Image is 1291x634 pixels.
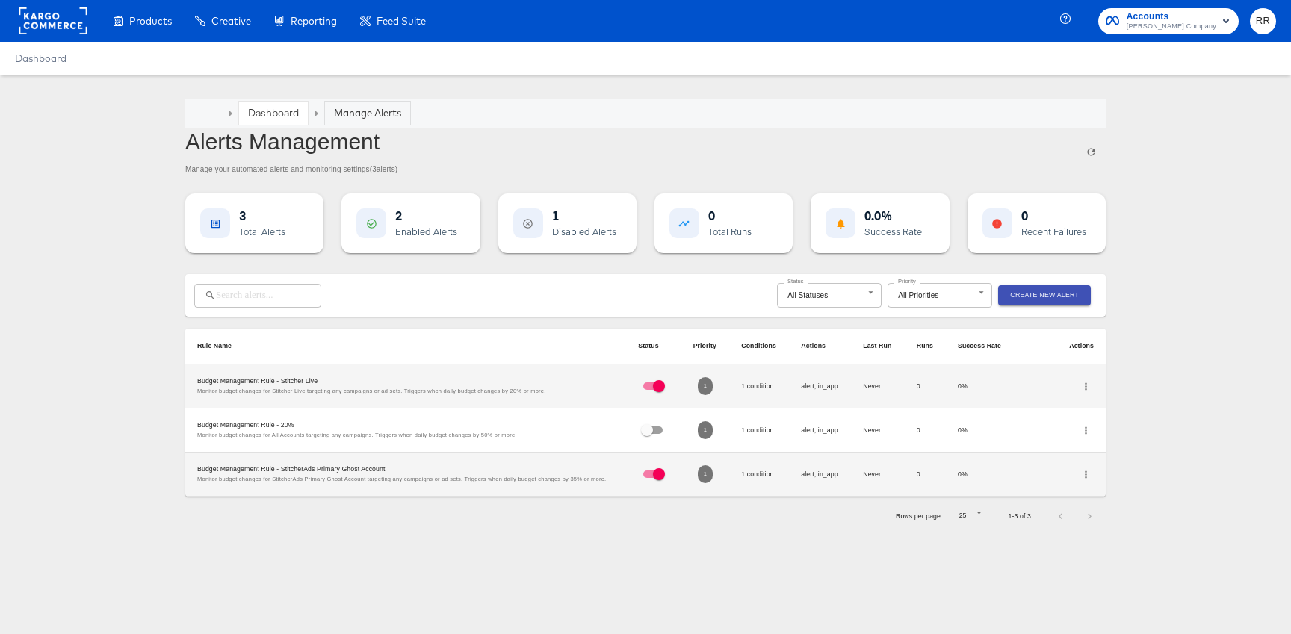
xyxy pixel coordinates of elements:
[1009,512,1031,521] p: 1-3 of 3
[1021,226,1086,238] div: Recent Failures
[185,128,397,155] h1: Alerts Management
[216,283,321,308] input: Search alerts...
[239,208,285,223] div: 3
[698,382,713,391] span: 1
[708,226,752,238] div: Total Runs
[698,426,713,435] span: 1
[197,388,546,394] span: Monitor budget changes for Stitcher Live targeting any campaigns or ad sets. Triggers when daily ...
[197,464,614,474] p: Budget Management Rule - StitcherAds Primary Ghost Account
[197,432,517,438] span: Monitor budget changes for All Accounts targeting any campaigns. Triggers when daily budget chang...
[377,15,426,27] span: Feed Suite
[864,226,922,238] div: Success Rate
[789,329,851,364] th: Actions
[863,382,893,391] p: Never
[681,329,730,364] th: Priority
[291,15,337,27] span: Reporting
[741,426,777,435] p: 1 condition
[708,208,752,223] div: 0
[197,420,614,430] p: Budget Management Rule - 20%
[801,426,839,435] p: alert, in_app
[626,329,681,364] th: Status
[1250,8,1276,34] button: RR
[917,382,934,391] p: 0
[917,426,934,435] p: 0
[334,106,401,120] div: Manage Alerts
[1077,137,1106,167] button: Refresh
[958,426,1003,435] p: 0%
[552,208,616,223] div: 1
[1010,290,1079,301] span: Create New Alert
[896,512,943,521] p: Rows per page:
[863,470,893,479] p: Never
[15,52,66,64] a: Dashboard
[958,382,1003,391] p: 0%
[1015,329,1106,364] th: Actions
[211,15,251,27] span: Creative
[185,329,626,364] th: Rule Name
[395,226,457,238] div: Enabled Alerts
[395,208,457,223] div: 2
[1256,13,1270,30] span: RR
[905,329,946,364] th: Runs
[777,283,882,308] div: All Statuses
[958,470,1003,479] p: 0%
[1127,21,1216,33] span: [PERSON_NAME] Company
[729,329,789,364] th: Conditions
[946,329,1015,364] th: Success Rate
[741,470,777,479] p: 1 condition
[851,329,905,364] th: Last Run
[1098,8,1239,34] button: Accounts[PERSON_NAME] Company
[801,470,839,479] p: alert, in_app
[863,426,893,435] p: Never
[917,470,934,479] p: 0
[197,376,614,386] p: Budget Management Rule - Stitcher Live
[888,283,992,308] div: All Priorities
[197,476,606,482] span: Monitor budget changes for StitcherAds Primary Ghost Account targeting any campaigns or ad sets. ...
[949,507,985,524] div: 25
[248,106,299,119] a: Dashboard
[129,15,172,27] span: Products
[1127,9,1216,25] span: Accounts
[801,382,839,391] p: alert, in_app
[998,285,1091,305] button: Create New Alert
[741,382,777,391] p: 1 condition
[185,163,397,176] h6: Manage your automated alerts and monitoring settings ( 3 alerts)
[1021,208,1086,223] div: 0
[239,226,285,238] div: Total Alerts
[552,226,616,238] div: Disabled Alerts
[698,470,713,479] span: 1
[864,208,922,223] div: 0.0%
